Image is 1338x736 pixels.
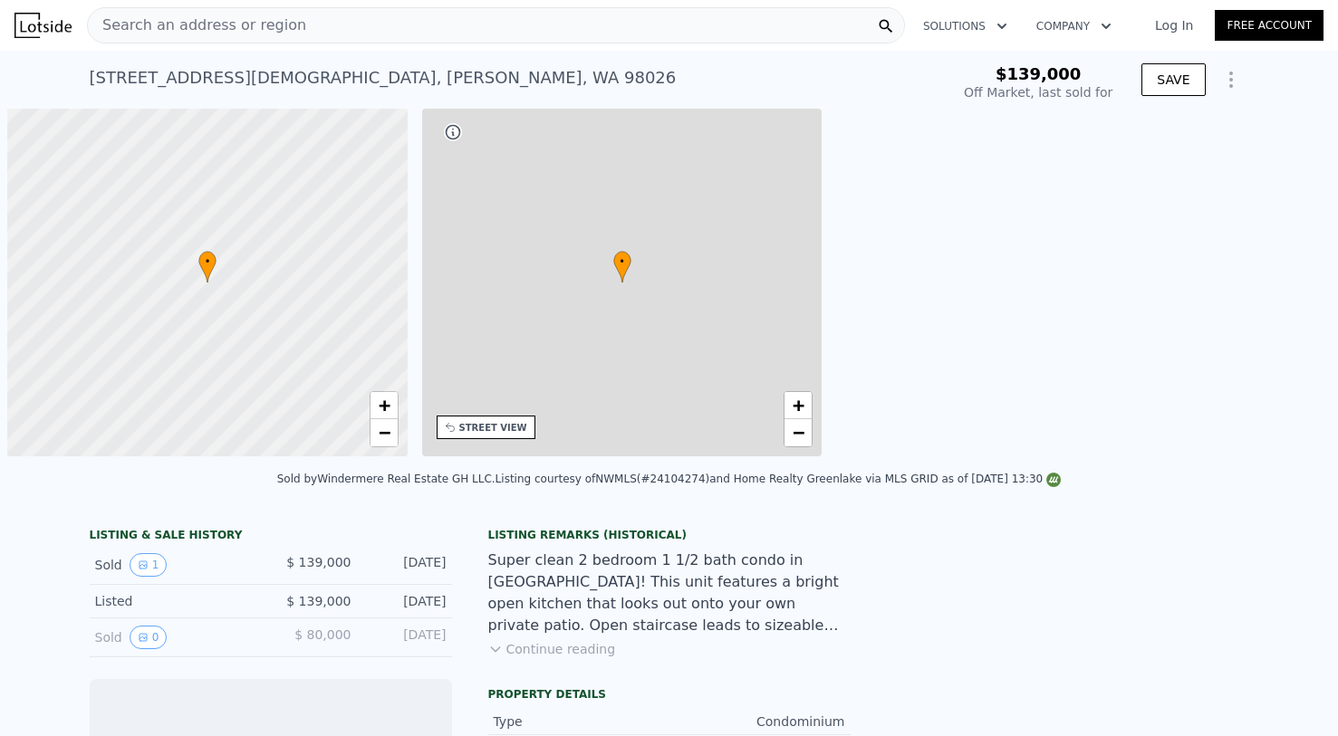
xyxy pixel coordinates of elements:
div: Listed [95,592,256,610]
img: Lotside [14,13,72,38]
a: Free Account [1215,10,1324,41]
img: NWMLS Logo [1046,473,1061,487]
span: $ 80,000 [294,627,351,642]
div: • [613,251,631,282]
div: • [198,251,217,282]
div: [STREET_ADDRESS][DEMOGRAPHIC_DATA] , [PERSON_NAME] , WA 98026 [90,65,677,91]
span: + [378,394,390,416]
a: Log In [1133,16,1215,34]
span: − [378,421,390,444]
span: • [613,253,631,270]
div: LISTING & SALE HISTORY [90,528,452,546]
div: Type [494,712,669,731]
div: Super clean 2 bedroom 1 1/2 bath condo in [GEOGRAPHIC_DATA]! This unit features a bright open kit... [488,550,851,636]
span: − [793,421,804,444]
div: Sold [95,626,256,649]
a: Zoom in [371,392,398,419]
div: Listing courtesy of NWMLS (#24104274) and Home Realty Greenlake via MLS GRID as of [DATE] 13:30 [496,473,1062,485]
a: Zoom out [785,419,812,446]
button: Show Options [1213,62,1249,98]
button: Continue reading [488,640,616,658]
div: STREET VIEW [459,421,527,435]
button: Solutions [909,10,1022,43]
span: + [793,394,804,416]
div: Off Market, last sold for [964,83,1112,101]
button: SAVE [1141,63,1205,96]
div: [DATE] [366,592,447,610]
button: View historical data [130,553,168,577]
div: Sold [95,553,256,577]
span: Search an address or region [88,14,306,36]
button: View historical data [130,626,168,649]
button: Company [1022,10,1126,43]
span: $ 139,000 [286,555,351,569]
span: • [198,253,217,270]
div: Condominium [669,712,845,731]
span: $ 139,000 [286,594,351,608]
span: $139,000 [996,64,1082,83]
a: Zoom out [371,419,398,446]
div: Listing Remarks (Historical) [488,528,851,542]
a: Zoom in [785,392,812,419]
div: Sold by Windermere Real Estate GH LLC . [277,473,496,485]
div: [DATE] [366,626,447,649]
div: [DATE] [366,553,447,577]
div: Property details [488,687,851,702]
